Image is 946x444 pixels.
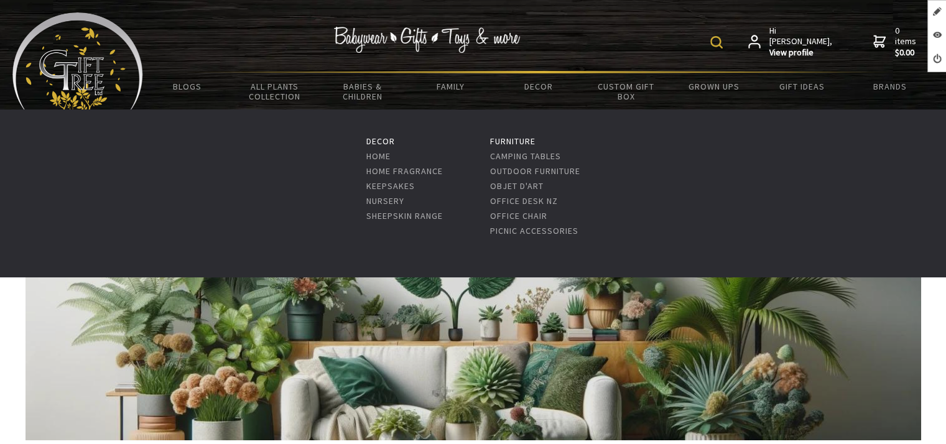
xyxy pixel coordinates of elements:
[407,73,494,99] a: Family
[894,25,918,58] span: 0 items
[846,73,934,99] a: Brands
[333,27,520,53] img: Babywear - Gifts - Toys & more
[366,180,414,192] a: Keepsakes
[490,136,536,147] a: Furniture
[143,73,231,99] a: BLOGS
[231,73,318,109] a: All Plants Collection
[366,150,390,162] a: Home
[490,180,544,192] a: Objet d'art
[366,195,404,206] a: Nursery
[12,12,143,116] img: Babyware - Gifts - Toys and more...
[494,73,582,99] a: Decor
[490,225,578,236] a: Picnic Accessories
[748,25,833,58] a: Hi [PERSON_NAME],View profile
[490,195,558,206] a: Office Desk NZ
[710,36,723,49] img: product search
[894,47,918,58] strong: $0.00
[490,150,561,162] a: Camping Tables
[582,73,670,109] a: Custom Gift Box
[873,25,918,58] a: 0 items$0.00
[490,210,547,221] a: Office Chair
[769,47,833,58] strong: View profile
[366,165,442,177] a: Home Fragrance
[366,210,442,221] a: Sheepskin Range
[670,73,758,99] a: Grown Ups
[769,25,833,58] span: Hi [PERSON_NAME],
[366,136,394,147] a: Decor
[490,165,580,177] a: Outdoor Furniture
[758,73,846,99] a: Gift Ideas
[318,73,406,109] a: Babies & Children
